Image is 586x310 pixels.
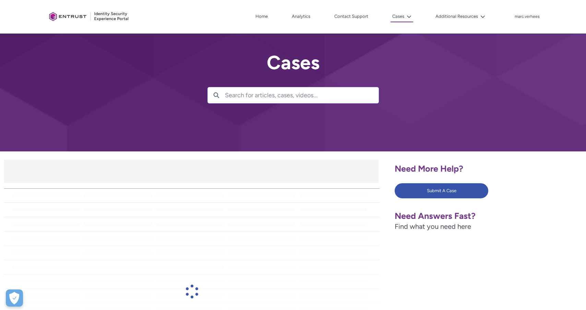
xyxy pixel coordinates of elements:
p: marc.verhees [515,14,540,19]
button: Additional Resources [434,11,487,22]
h1: Need Answers Fast? [395,211,526,221]
span: Need More Help? [395,163,463,174]
button: Cases [391,11,413,22]
button: Search [208,87,225,103]
div: Cookie Preferences [6,289,23,307]
span: Find what you need here [395,222,471,231]
a: Contact Support [333,11,370,22]
button: User Profile marc.verhees [514,13,540,20]
a: Analytics, opens in new tab [290,11,312,22]
button: Submit A Case [395,183,488,198]
h2: Cases [207,52,379,73]
input: Search for articles, cases, videos... [225,87,379,103]
button: Open Preferences [6,289,23,307]
a: Home [254,11,270,22]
